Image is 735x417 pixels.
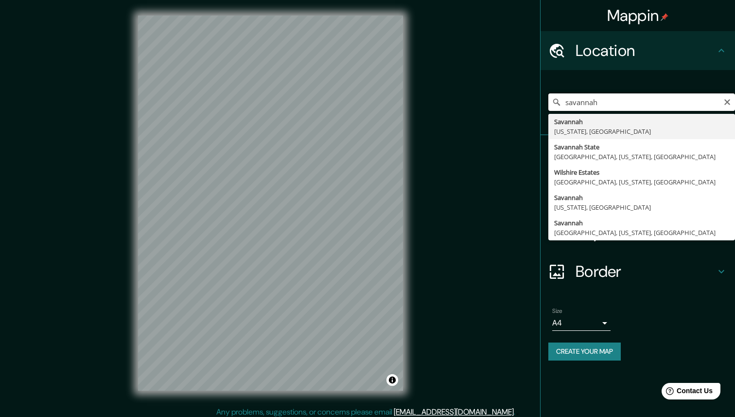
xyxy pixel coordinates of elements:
[552,307,562,315] label: Size
[554,218,729,228] div: Savannah
[554,193,729,202] div: Savannah
[576,262,716,281] h4: Border
[552,315,611,331] div: A4
[541,31,735,70] div: Location
[607,6,669,25] h4: Mappin
[548,343,621,361] button: Create your map
[386,374,398,386] button: Toggle attribution
[541,135,735,174] div: Pins
[554,117,729,127] div: Savannah
[554,167,729,177] div: Wilshire Estates
[648,379,724,406] iframe: Help widget launcher
[554,152,729,162] div: [GEOGRAPHIC_DATA], [US_STATE], [GEOGRAPHIC_DATA]
[554,228,729,237] div: [GEOGRAPHIC_DATA], [US_STATE], [GEOGRAPHIC_DATA]
[541,174,735,213] div: Style
[554,127,729,136] div: [US_STATE], [GEOGRAPHIC_DATA]
[554,177,729,187] div: [GEOGRAPHIC_DATA], [US_STATE], [GEOGRAPHIC_DATA]
[576,41,716,60] h4: Location
[541,213,735,252] div: Layout
[576,223,716,242] h4: Layout
[138,16,403,391] canvas: Map
[394,407,514,417] a: [EMAIL_ADDRESS][DOMAIN_NAME]
[661,13,668,21] img: pin-icon.png
[541,252,735,291] div: Border
[548,93,735,111] input: Pick your city or area
[554,202,729,212] div: [US_STATE], [GEOGRAPHIC_DATA]
[723,97,731,106] button: Clear
[554,142,729,152] div: Savannah State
